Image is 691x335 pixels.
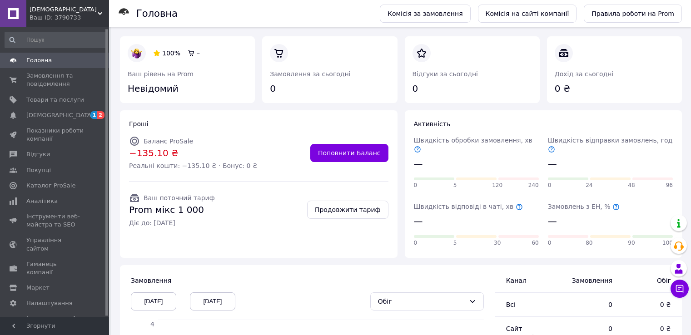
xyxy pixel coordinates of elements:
[90,111,98,119] span: 1
[30,5,98,14] span: Хаузмаркет
[414,158,423,171] span: —
[310,144,388,162] a: Поповнити Баланс
[586,182,592,189] span: 24
[671,280,689,298] button: Чат з покупцем
[631,324,671,333] span: 0 ₴
[136,8,178,19] h1: Головна
[26,284,50,292] span: Маркет
[666,182,673,189] span: 96
[414,239,418,247] span: 0
[586,239,592,247] span: 80
[548,203,620,210] span: Замовлень з ЕН, %
[144,138,193,145] span: Баланс ProSale
[414,215,423,228] span: —
[453,239,457,247] span: 5
[453,182,457,189] span: 5
[414,120,451,128] span: Активність
[26,166,51,174] span: Покупці
[414,182,418,189] span: 0
[378,296,465,306] div: Обіг
[5,32,107,48] input: Пошук
[26,96,84,104] span: Товари та послуги
[568,276,612,285] span: Замовлення
[478,5,577,23] a: Комісія на сайті компанії
[548,182,552,189] span: 0
[307,201,388,219] a: Продовжити тариф
[144,194,215,202] span: Ваш поточний тариф
[131,292,176,310] div: [DATE]
[532,239,538,247] span: 60
[26,150,50,158] span: Відгуки
[129,203,215,217] span: Prom мікс 1 000
[628,239,635,247] span: 90
[26,127,84,143] span: Показники роботи компанії
[26,72,84,88] span: Замовлення та повідомлення
[26,182,75,190] span: Каталог ProSale
[26,111,94,119] span: [DEMOGRAPHIC_DATA]
[26,197,58,205] span: Аналітика
[506,301,516,308] span: Всi
[568,300,612,309] span: 0
[129,161,258,170] span: Реальні кошти: −135.10 ₴ · Бонус: 0 ₴
[26,260,84,276] span: Гаманець компанії
[26,56,52,64] span: Головна
[129,147,258,160] span: −135.10 ₴
[584,5,682,23] a: Правила роботи на Prom
[631,300,671,309] span: 0 ₴
[548,215,557,228] span: —
[414,137,532,153] span: Швидкість обробки замовлення, хв
[129,218,215,227] span: Діє до: [DATE]
[380,5,471,23] a: Комісія за замовлення
[414,203,523,210] span: Швидкість відповіді в чаті, хв
[26,212,84,229] span: Інструменти веб-майстра та SEO
[26,236,84,252] span: Управління сайтом
[150,320,154,328] tspan: 4
[129,120,149,128] span: Гроші
[568,324,612,333] span: 0
[506,277,527,284] span: Канал
[197,49,200,57] span: –
[30,14,109,22] div: Ваш ID: 3790733
[162,49,180,57] span: 100%
[26,299,73,307] span: Налаштування
[548,158,557,171] span: —
[628,182,635,189] span: 48
[97,111,104,119] span: 2
[528,182,539,189] span: 240
[631,276,671,285] span: Обіг
[662,239,673,247] span: 100
[190,292,235,310] div: [DATE]
[494,239,501,247] span: 30
[548,137,672,153] span: Швидкість відправки замовлень, год
[548,239,552,247] span: 0
[131,277,171,284] span: Замовлення
[492,182,502,189] span: 120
